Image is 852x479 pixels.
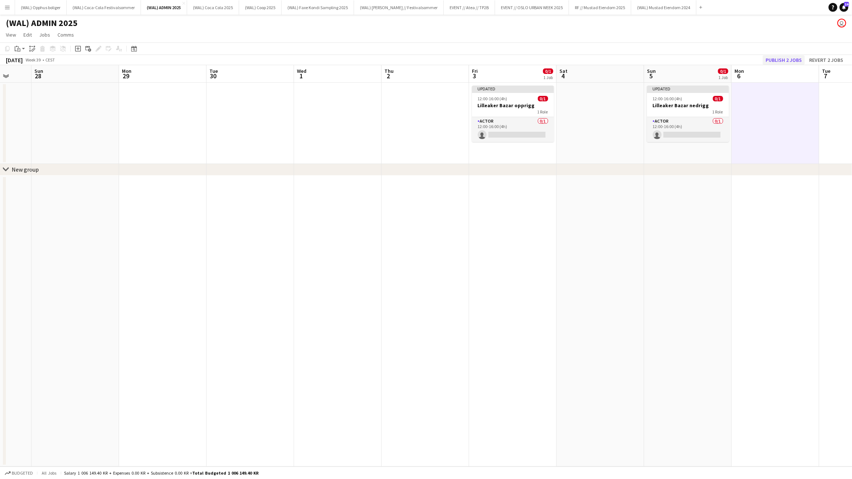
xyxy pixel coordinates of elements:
[653,96,682,101] span: 12:00-16:00 (4h)
[734,68,744,74] span: Mon
[239,0,282,15] button: (WAL) Coop 2025
[837,19,846,27] app-user-avatar: Martin Bjørnsrud
[543,68,553,74] span: 0/1
[537,109,548,115] span: 1 Role
[646,72,656,80] span: 5
[6,31,16,38] span: View
[472,117,554,142] app-card-role: Actor0/112:00-16:00 (4h)
[354,0,444,15] button: (WAL) [PERSON_NAME] // Festivalsommer
[297,68,306,74] span: Wed
[33,72,43,80] span: 28
[844,2,849,7] span: 14
[444,0,495,15] button: EVENT // Atea // TP2B
[192,470,258,476] span: Total Budgeted 1 006 149.40 KR
[718,75,728,80] div: 1 Job
[55,30,77,40] a: Comms
[40,470,58,476] span: All jobs
[21,30,35,40] a: Edit
[45,57,55,63] div: CEST
[34,68,43,74] span: Sun
[558,72,568,80] span: 4
[569,0,631,15] button: RF // Mustad Eiendom 2025
[472,86,554,142] app-job-card: Updated12:00-16:00 (4h)0/1Lilleaker Bazar opprigg1 RoleActor0/112:00-16:00 (4h)
[208,72,218,80] span: 30
[39,31,50,38] span: Jobs
[471,72,478,80] span: 3
[472,102,554,109] h3: Lilleaker Bazar opprigg
[4,469,34,477] button: Budgeted
[67,0,141,15] button: (WAL) Coca-Cola Festivalsommer
[713,96,723,101] span: 0/1
[12,471,33,476] span: Budgeted
[806,55,846,65] button: Revert 2 jobs
[647,86,729,142] app-job-card: Updated12:00-16:00 (4h)0/1Lilleaker Bazar nedrigg1 RoleActor0/112:00-16:00 (4h)
[647,102,729,109] h3: Lilleaker Bazar nedrigg
[282,0,354,15] button: (WAL) Faxe Kondi Sampling 2025
[15,0,67,15] button: (WAL) Opphus boliger
[6,18,78,29] h1: (WAL) ADMIN 2025
[472,86,554,91] div: Updated
[821,72,830,80] span: 7
[495,0,569,15] button: EVENT // OSLO URBAN WEEK 2025
[647,86,729,91] div: Updated
[121,72,131,80] span: 29
[840,3,848,12] a: 14
[187,0,239,15] button: (WAL) Coca Cola 2025
[543,75,553,80] div: 1 Job
[384,68,394,74] span: Thu
[209,68,218,74] span: Tue
[763,55,805,65] button: Publish 2 jobs
[478,96,507,101] span: 12:00-16:00 (4h)
[647,117,729,142] app-card-role: Actor0/112:00-16:00 (4h)
[733,72,744,80] span: 6
[24,57,42,63] span: Week 39
[718,68,728,74] span: 0/1
[472,68,478,74] span: Fri
[559,68,568,74] span: Sat
[822,68,830,74] span: Tue
[122,68,131,74] span: Mon
[383,72,394,80] span: 2
[538,96,548,101] span: 0/1
[631,0,696,15] button: (WAL) Mustad Eiendom 2024
[64,470,258,476] div: Salary 1 006 149.40 KR + Expenses 0.00 KR + Subsistence 0.00 KR =
[713,109,723,115] span: 1 Role
[12,166,39,173] div: New group
[141,0,187,15] button: (WAL) ADMIN 2025
[296,72,306,80] span: 1
[647,68,656,74] span: Sun
[36,30,53,40] a: Jobs
[3,30,19,40] a: View
[6,56,23,64] div: [DATE]
[23,31,32,38] span: Edit
[57,31,74,38] span: Comms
